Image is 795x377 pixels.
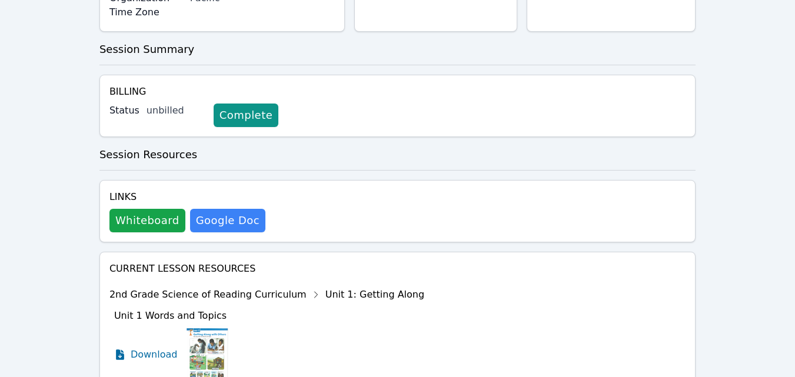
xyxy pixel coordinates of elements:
[109,209,185,232] button: Whiteboard
[99,41,696,58] h3: Session Summary
[109,104,139,118] label: Status
[214,104,278,127] a: Complete
[109,85,686,99] h4: Billing
[99,146,696,163] h3: Session Resources
[131,348,178,362] span: Download
[190,209,265,232] a: Google Doc
[109,190,265,204] h4: Links
[147,104,204,118] div: unbilled
[114,310,227,321] span: Unit 1 Words and Topics
[109,285,424,304] div: 2nd Grade Science of Reading Curriculum Unit 1: Getting Along
[109,262,686,276] h4: Current Lesson Resources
